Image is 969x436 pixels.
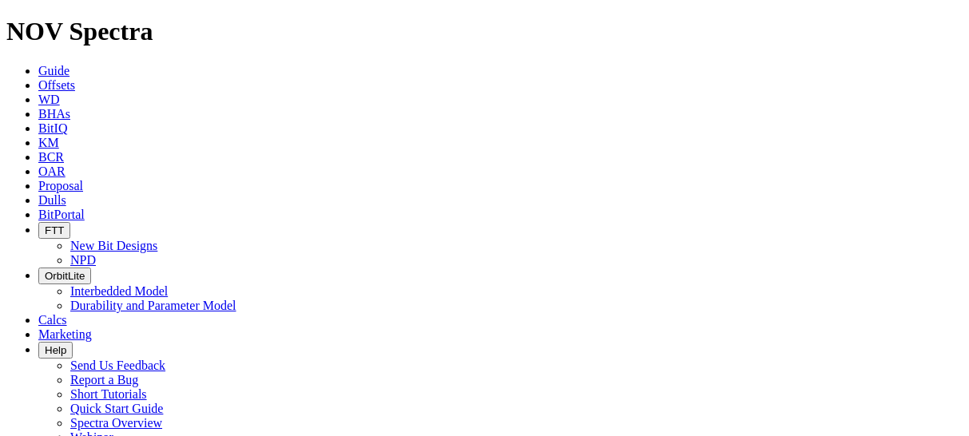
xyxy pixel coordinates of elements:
[38,164,66,178] a: OAR
[70,239,157,252] a: New Bit Designs
[70,373,138,386] a: Report a Bug
[38,313,67,327] a: Calcs
[38,342,73,359] button: Help
[45,224,64,236] span: FTT
[38,64,69,77] a: Guide
[38,107,70,121] a: BHAs
[70,253,96,267] a: NPD
[70,284,168,298] a: Interbedded Model
[38,327,92,341] a: Marketing
[38,222,70,239] button: FTT
[38,268,91,284] button: OrbitLite
[38,150,64,164] a: BCR
[70,299,236,312] a: Durability and Parameter Model
[38,136,59,149] a: KM
[38,78,75,92] a: Offsets
[38,208,85,221] a: BitPortal
[70,402,163,415] a: Quick Start Guide
[45,270,85,282] span: OrbitLite
[45,344,66,356] span: Help
[6,17,963,46] h1: NOV Spectra
[38,179,83,192] a: Proposal
[38,93,60,106] a: WD
[38,121,67,135] a: BitIQ
[70,416,162,430] a: Spectra Overview
[38,193,66,207] a: Dulls
[70,359,165,372] a: Send Us Feedback
[70,387,147,401] a: Short Tutorials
